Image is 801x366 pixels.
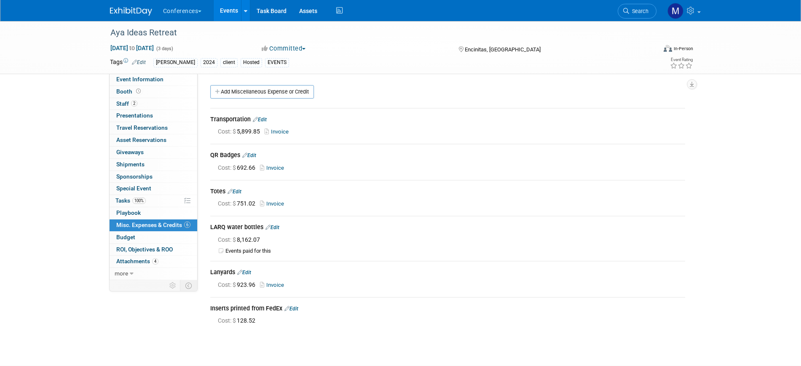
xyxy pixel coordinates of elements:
span: 8,162.07 [218,236,263,243]
img: Format-Inperson.png [664,45,672,52]
a: Add Miscellaneous Expense or Credit [210,85,314,99]
span: Travel Reservations [116,124,168,131]
a: Edit [228,189,241,195]
span: Booth not reserved yet [134,88,142,94]
div: Aya Ideas Retreat [107,25,644,40]
span: (3 days) [155,46,173,51]
span: Playbook [116,209,141,216]
button: Committed [259,44,309,53]
td: Events paid for this [225,248,685,255]
div: Hosted [241,58,262,67]
span: 923.96 [218,281,259,288]
span: Shipments [116,161,145,168]
span: Cost: $ [218,317,237,324]
span: 751.02 [218,200,259,207]
a: Invoice [265,128,292,135]
a: Search [618,4,656,19]
span: Special Event [116,185,151,192]
a: Misc. Expenses & Credits6 [110,219,197,231]
img: Marygrace LeGros [667,3,683,19]
span: Event Information [116,76,163,83]
span: Cost: $ [218,236,237,243]
div: 2024 [201,58,217,67]
a: Invoice [260,282,287,288]
a: Edit [253,117,267,123]
span: Encinitas, [GEOGRAPHIC_DATA] [465,46,541,53]
span: Tasks [115,197,146,204]
span: 128.52 [218,317,259,324]
div: LARQ water bottles [210,223,685,233]
a: Playbook [110,207,197,219]
span: 2 [131,100,137,107]
div: Event Format [607,44,694,56]
a: Giveaways [110,147,197,158]
a: Event Information [110,74,197,85]
a: Invoice [260,165,287,171]
div: Event Rating [670,58,693,62]
span: Cost: $ [218,200,237,207]
span: [DATE] [DATE] [110,44,154,52]
span: 692.66 [218,164,259,171]
td: Toggle Event Tabs [180,280,197,291]
a: Asset Reservations [110,134,197,146]
a: Edit [132,59,146,65]
a: Sponsorships [110,171,197,183]
td: Tags [110,58,146,67]
a: Staff2 [110,98,197,110]
span: Attachments [116,258,158,264]
span: Booth [116,88,142,95]
a: Edit [284,306,298,312]
span: 5,899.85 [218,128,263,135]
span: 4 [152,258,158,264]
span: Misc. Expenses & Credits [116,222,190,228]
a: Invoice [260,200,287,207]
span: ROI, Objectives & ROO [116,246,173,253]
div: Lanyards [210,268,685,278]
a: Edit [265,224,279,230]
a: more [110,268,197,280]
span: to [128,45,136,51]
div: EVENTS [265,58,289,67]
div: Totes [210,187,685,197]
a: Special Event [110,183,197,195]
span: Cost: $ [218,281,237,288]
div: QR Badges [210,151,685,161]
span: Staff [116,100,137,107]
a: Attachments4 [110,256,197,267]
span: Budget [116,234,135,240]
a: Budget [110,232,197,243]
div: client [220,58,238,67]
a: Shipments [110,159,197,171]
a: Edit [242,152,256,158]
span: Giveaways [116,149,144,155]
span: Cost: $ [218,128,237,135]
div: In-Person [673,45,693,52]
a: Tasks100% [110,195,197,207]
a: Booth [110,86,197,98]
td: Personalize Event Tab Strip [166,280,180,291]
span: Sponsorships [116,173,153,180]
a: Edit [237,270,251,275]
a: Travel Reservations [110,122,197,134]
span: more [115,270,128,277]
a: ROI, Objectives & ROO [110,244,197,256]
img: ExhibitDay [110,7,152,16]
div: Inserts printed from FedEx [210,304,685,314]
span: 100% [132,198,146,204]
span: Cost: $ [218,164,237,171]
a: Presentations [110,110,197,122]
span: Search [629,8,648,14]
span: Presentations [116,112,153,119]
div: Transportation [210,115,685,125]
span: 6 [184,222,190,228]
div: [PERSON_NAME] [153,58,198,67]
span: Asset Reservations [116,136,166,143]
